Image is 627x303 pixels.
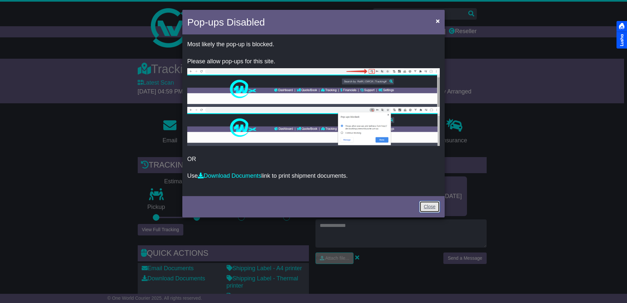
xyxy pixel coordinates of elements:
[187,41,440,48] p: Most likely the pop-up is blocked.
[187,172,440,180] p: Use link to print shipment documents.
[419,201,440,212] a: Close
[187,68,440,107] img: allow-popup-1.png
[198,172,261,179] a: Download Documents
[187,107,440,146] img: allow-popup-2.png
[436,17,440,25] span: ×
[187,15,265,30] h4: Pop-ups Disabled
[187,58,440,65] p: Please allow pop-ups for this site.
[182,36,445,194] div: OR
[433,14,443,28] button: Close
